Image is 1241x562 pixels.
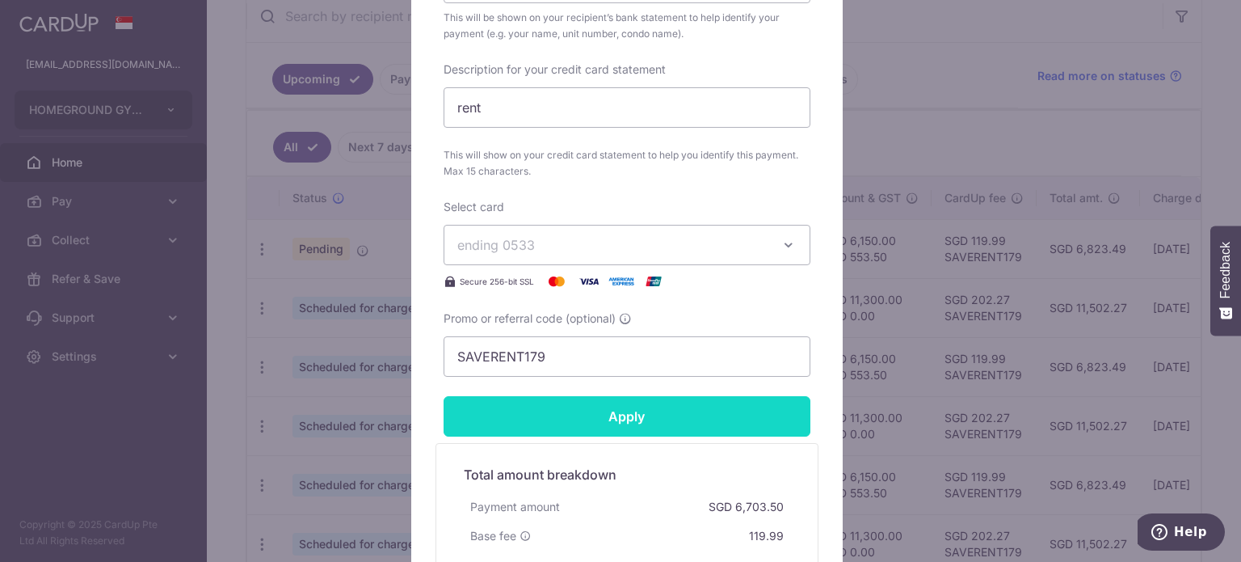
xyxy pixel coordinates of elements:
[1218,242,1233,298] span: Feedback
[541,272,573,291] img: Mastercard
[457,237,535,253] span: ending 0533
[1138,513,1225,554] iframe: Opens a widget where you can find more information
[464,492,566,522] div: Payment amount
[444,225,810,265] button: ending 0533
[573,272,605,291] img: Visa
[444,199,504,215] label: Select card
[444,61,666,78] label: Description for your credit card statement
[637,272,670,291] img: UnionPay
[742,522,790,551] div: 119.99
[470,528,516,544] span: Base fee
[702,492,790,522] div: SGD 6,703.50
[605,272,637,291] img: American Express
[464,465,790,484] h5: Total amount breakdown
[444,10,810,42] span: This will be shown on your recipient’s bank statement to help identify your payment (e.g. your na...
[460,275,534,288] span: Secure 256-bit SSL
[1210,226,1241,336] button: Feedback - Show survey
[444,396,810,437] input: Apply
[444,147,810,180] span: This will show on your credit card statement to help you identify this payment. Max 15 characters.
[444,311,616,327] span: Promo or referral code (optional)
